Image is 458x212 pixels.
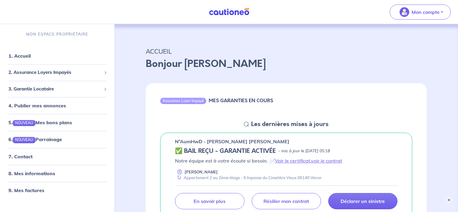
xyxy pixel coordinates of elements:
[2,167,112,179] div: 8. Mes informations
[2,133,112,145] div: 6.NOUVEAUParrainage
[8,136,62,142] a: 6.NOUVEAUParrainage
[160,98,206,104] div: Assurance Loyer Impayé
[8,86,101,93] span: 3. Garantie Locataire
[311,158,342,164] a: voir le contrat
[2,116,112,128] div: 5.NOUVEAUMes bons plans
[2,50,112,62] div: 1. Accueil
[146,46,427,57] p: ACCUEIL
[175,175,321,181] div: Appartement 2 au 2ème étage - 6 Impasse du Cimetière Vieux 06140 Vence
[8,187,44,193] a: 9. Mes factures
[278,148,330,154] p: - mis à jour le [DATE] 05:18
[8,119,72,125] a: 5.NOUVEAUMes bons plans
[185,169,218,175] p: [PERSON_NAME]
[175,157,397,164] p: Notre équipe est à votre écoute si besoin. 📄 ,
[2,150,112,163] div: 7. Contact
[446,197,452,203] button: ×
[8,170,55,176] a: 8. Mes informations
[175,147,397,155] div: state: CONTRACT-VALIDATED, Context: NEW,MAYBE-CERTIFICATE,RELATIONSHIP,LESSOR-DOCUMENTS
[2,67,112,78] div: 2. Assurance Loyers Impayés
[412,8,440,16] p: Mon compte
[2,83,112,95] div: 3. Garantie Locataire
[8,69,101,76] span: 2. Assurance Loyers Impayés
[175,138,289,145] p: n°AumHwD - [PERSON_NAME] [PERSON_NAME]
[275,158,310,164] a: Voir le certificat
[209,98,273,103] h6: MES GARANTIES EN COURS
[400,7,409,17] img: illu_account_valid_menu.svg
[146,57,427,71] p: Bonjour [PERSON_NAME]
[8,53,31,59] a: 1. Accueil
[26,31,88,37] p: MON ESPACE PROPRIÉTAIRE
[207,8,252,16] img: Cautioneo
[251,121,329,128] h5: Les dernières mises à jours
[8,103,66,109] a: 4. Publier mes annonces
[8,153,33,160] a: 7. Contact
[2,184,112,196] div: 9. Mes factures
[2,100,112,112] div: 4. Publier mes annonces
[175,147,276,155] h5: ✅ BAIL REÇU - GARANTIE ACTIVÉE
[390,5,451,20] button: illu_account_valid_menu.svgMon compte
